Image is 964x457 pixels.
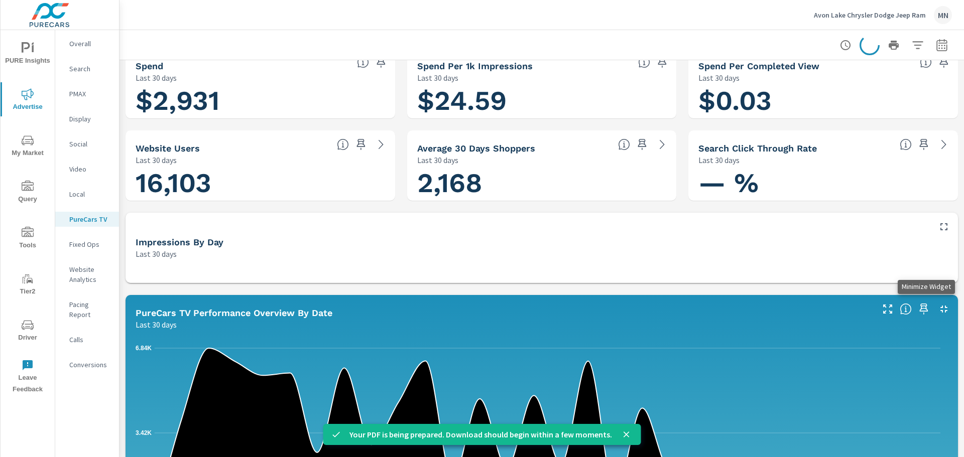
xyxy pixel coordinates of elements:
span: Save this to your personalized report [353,136,369,153]
div: Video [55,162,119,177]
span: My Market [4,134,52,159]
a: See more details in report [654,136,670,153]
h5: Website Users [136,143,200,154]
h1: $24.59 [417,84,667,118]
h5: PureCars TV Performance Overview By Date [136,308,332,318]
div: Calls [55,332,119,347]
text: 3.42K [136,429,152,436]
h5: Average 30 Days Shoppers [417,143,535,154]
div: MN [934,6,952,24]
p: Display [69,114,111,124]
span: Save this to your personalized report [916,136,932,153]
span: Save this to your personalized report [373,54,389,70]
span: Cost of your connected TV ad campaigns. [Source: This data is provided by the video advertising p... [357,56,369,68]
span: Leave Feedback [4,359,52,395]
span: Save this to your personalized report [634,136,650,153]
p: Overall [69,39,111,49]
div: Social [55,136,119,151]
p: Last 30 days [136,319,177,331]
p: Last 30 days [136,154,177,166]
button: Apply Filters [908,35,928,55]
p: Video [69,164,111,174]
span: Total spend per 1,000 impressions. [Source: This data is provided by the video advertising platform] [920,56,932,68]
span: Save this to your personalized report [654,54,670,70]
a: See more details in report [936,136,952,153]
span: Driver [4,319,52,344]
button: Print Report [884,35,904,55]
text: 6.84K [136,345,152,352]
span: Tools [4,227,52,251]
span: Understand PureCars TV performance data over time and see how metrics compare to each other over ... [900,303,912,315]
div: Overall [55,36,119,51]
div: nav menu [1,30,55,399]
a: See more details in report [373,136,389,153]
p: Fixed Ops [69,239,111,249]
div: Pacing Report [55,297,119,322]
div: Local [55,187,119,202]
div: Fixed Ops [55,237,119,252]
span: Save this to your personalized report [916,301,932,317]
p: Last 30 days [417,154,458,166]
p: PureCars TV [69,214,111,224]
p: Search [69,64,111,74]
h5: Search Click Through Rate [698,143,817,154]
p: PMAX [69,89,111,99]
span: Unique website visitors over the selected time period. [Source: Website Analytics] [337,138,349,150]
h5: Spend Per 1k Impressions [417,61,533,71]
div: Website Analytics [55,262,119,287]
span: Query [4,181,52,205]
p: Last 30 days [698,154,740,166]
span: PURE Insights [4,42,52,67]
button: close [620,428,633,441]
p: Social [69,139,111,149]
h5: Impressions by Day [136,237,223,247]
p: Website Analytics [69,264,111,284]
p: Pacing Report [69,299,111,320]
h1: 2,168 [417,166,667,200]
button: Maximize Widget [936,219,952,235]
div: Conversions [55,357,119,372]
button: Select Date Range [932,35,952,55]
h1: $2,931 [136,84,385,118]
p: Your PDF is being prepared. Download should begin within a few moments. [349,428,612,440]
span: A rolling 30 day total of daily Shoppers on the dealership website, averaged over the selected da... [618,138,630,150]
p: Calls [69,335,111,345]
p: Avon Lake Chrysler Dodge Jeep Ram [814,11,926,20]
h1: $0.03 [698,84,948,118]
span: Percentage of users who viewed your campaigns who clicked through to your website. For example, i... [900,138,912,150]
p: Conversions [69,360,111,370]
h1: 16,103 [136,166,385,200]
p: Last 30 days [136,248,177,260]
p: Last 30 days [698,72,740,84]
h5: Spend [136,61,163,71]
p: Local [69,189,111,199]
span: Save this to your personalized report [936,54,952,70]
p: Last 30 days [136,72,177,84]
div: PureCars TV [55,212,119,227]
span: Advertise [4,88,52,113]
span: Tier2 [4,273,52,297]
h1: — % [698,166,948,200]
button: Make Fullscreen [880,301,896,317]
div: PMAX [55,86,119,101]
div: Search [55,61,119,76]
p: Last 30 days [417,72,458,84]
span: Total spend per 1,000 impressions. [Source: This data is provided by the video advertising platform] [638,56,650,68]
h5: Spend Per Completed View [698,61,819,71]
div: Display [55,111,119,126]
